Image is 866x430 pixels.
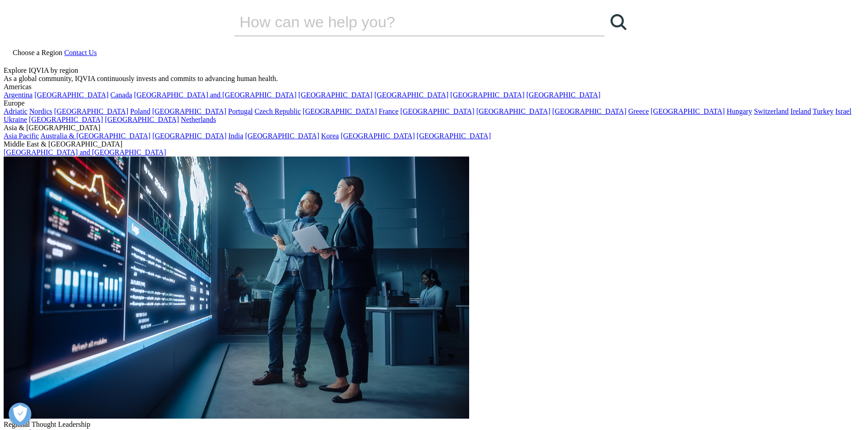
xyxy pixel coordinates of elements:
a: [GEOGRAPHIC_DATA] [303,107,377,115]
a: [GEOGRAPHIC_DATA] and [GEOGRAPHIC_DATA] [134,91,296,99]
a: Hungary [726,107,752,115]
a: Buscar [605,8,632,35]
a: India [228,132,243,140]
a: [GEOGRAPHIC_DATA] [651,107,725,115]
svg: Search [611,14,626,30]
a: Czech Republic [255,107,301,115]
a: [GEOGRAPHIC_DATA] [417,132,491,140]
a: [GEOGRAPHIC_DATA] [400,107,475,115]
a: [GEOGRAPHIC_DATA] and [GEOGRAPHIC_DATA] [4,148,166,156]
span: Choose a Region [13,49,62,56]
a: Nordics [29,107,52,115]
a: Portugal [228,107,253,115]
div: As a global community, IQVIA continuously invests and commits to advancing human health. [4,75,862,83]
a: Adriatic [4,107,27,115]
a: [GEOGRAPHIC_DATA] [298,91,372,99]
a: Ukraine [4,116,27,123]
a: France [379,107,399,115]
div: Asia & [GEOGRAPHIC_DATA] [4,124,862,132]
div: Explore IQVIA by region [4,66,862,75]
a: [GEOGRAPHIC_DATA] [152,107,226,115]
a: Switzerland [754,107,788,115]
div: Americas [4,83,862,91]
div: Regional Thought Leadership [4,420,862,429]
a: Greece [628,107,649,115]
a: [GEOGRAPHIC_DATA] [476,107,551,115]
a: Netherlands [181,116,216,123]
div: Middle East & [GEOGRAPHIC_DATA] [4,140,862,148]
a: [GEOGRAPHIC_DATA] [451,91,525,99]
a: Argentina [4,91,33,99]
a: Ireland [791,107,811,115]
div: Europe [4,99,862,107]
a: Contact Us [64,49,97,56]
a: Australia & [GEOGRAPHIC_DATA] [40,132,150,140]
a: [GEOGRAPHIC_DATA] [552,107,626,115]
a: [GEOGRAPHIC_DATA] [526,91,601,99]
a: [GEOGRAPHIC_DATA] [29,116,103,123]
a: Canada [110,91,132,99]
a: [GEOGRAPHIC_DATA] [35,91,109,99]
input: Buscar [234,8,579,35]
a: [GEOGRAPHIC_DATA] [374,91,448,99]
a: Israel [836,107,852,115]
a: Korea [321,132,339,140]
button: Abrir preferencias [9,403,31,425]
a: [GEOGRAPHIC_DATA] [245,132,319,140]
a: [GEOGRAPHIC_DATA] [105,116,179,123]
a: [GEOGRAPHIC_DATA] [152,132,226,140]
a: [GEOGRAPHIC_DATA] [54,107,128,115]
a: Poland [130,107,150,115]
img: 2093_analyzing-data-using-big-screen-display-and-laptop.png [4,157,469,419]
a: Asia Pacific [4,132,39,140]
a: Turkey [813,107,834,115]
a: [GEOGRAPHIC_DATA] [340,132,415,140]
